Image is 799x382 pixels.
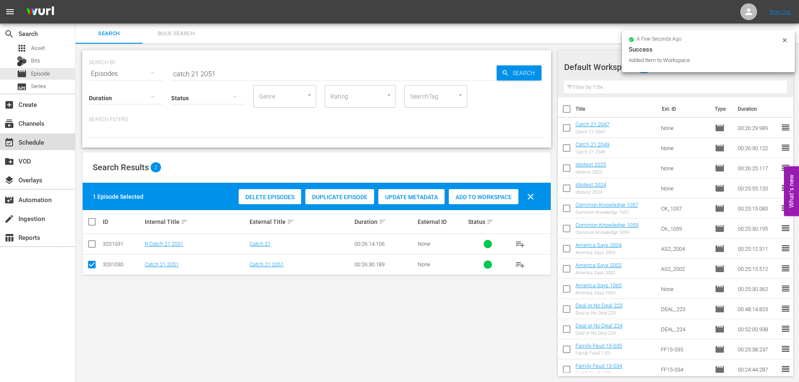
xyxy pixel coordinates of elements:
[658,178,711,198] td: None
[89,62,163,86] div: Episodes
[103,261,142,268] div: 3201030
[715,264,725,274] span: Episode
[515,239,525,249] span: playlist_add
[575,363,622,369] a: Family Feud 15-034
[575,322,622,329] a: Deal or No Deal 224
[658,118,711,138] td: None
[4,29,14,39] span: Search
[781,203,791,213] span: reorder
[575,129,609,135] div: Catch 21 2047
[575,141,609,148] a: Catch 21 2049
[734,138,781,158] td: 00:26:30.122
[17,69,27,79] span: movie
[575,290,622,296] div: America Says 1065
[575,242,622,248] a: America Says 2004
[781,163,791,173] span: reorder
[657,97,710,121] th: Ext. ID
[239,194,301,200] span: Delete Episodes
[31,70,50,78] span: Episode
[781,283,791,294] span: reorder
[4,119,14,129] span: Channels
[715,203,725,213] span: Episode
[20,2,60,22] img: ans4CAIJ8jUAAAAAAAAAAAAAAAAAAAAAAAAgQb4GAAAAAAAAAAAAAAAAAAAAAAAAJMjXAAAAAAAAAAAAAAAAAAAAAAAAgAT5G...
[734,239,781,259] td: 00:25:12.311
[734,319,781,339] td: 00:52:00.938
[17,43,27,53] span: Asset
[575,343,622,349] a: Family Feud 15-035
[575,222,638,228] a: Common Knowledge 1059
[781,263,791,273] span: reorder
[658,158,711,178] td: None
[487,218,494,226] span: sort
[710,97,733,121] th: Type
[31,57,40,65] span: Bits
[31,82,46,91] span: Series
[575,262,622,268] a: America Says 2002
[378,189,445,204] button: Update Metadata
[575,202,638,208] a: Common Knowledge 1057
[418,261,466,268] div: None
[715,123,725,133] span: Episode
[781,304,791,314] span: reorder
[239,189,301,204] button: Delete Episodes
[781,344,791,354] span: reorder
[17,82,27,92] span: subtitles
[784,166,799,216] button: Open Feedback Widget
[354,261,415,268] div: 00:26:30.189
[658,299,711,319] td: DEAL_223
[781,183,791,193] span: reorder
[575,169,606,175] div: Idiotest 2025
[305,189,374,204] button: Duplicate Episode
[658,279,711,299] td: None
[658,138,711,158] td: None
[305,194,374,200] span: Duplicate Episode
[734,118,781,138] td: 00:26:29.989
[575,270,622,275] div: America Says 2002
[575,330,622,336] div: Deal or No Deal 224
[715,364,725,374] span: Episode
[4,195,14,205] span: movie_filter
[385,91,393,99] button: Open
[564,55,778,79] div: Default Workspace
[4,138,14,148] span: event_available
[734,359,781,379] td: 00:24:44.287
[575,302,622,309] a: Deal or No Deal 223
[715,284,725,294] span: Episode
[145,217,247,227] div: Internal Title
[715,244,725,254] span: Episode
[354,241,415,247] div: 00:26:14.106
[658,339,711,359] td: FF15-035
[658,259,711,279] td: AS2_2002
[781,364,791,374] span: reorder
[629,56,779,65] div: Added Item to Workspace
[378,194,445,200] span: Update Metadata
[4,214,14,224] span: create
[769,8,791,15] a: Sign Out
[510,255,530,275] button: playlist_add
[418,218,466,225] div: External ID
[89,116,544,123] p: Search Filters:
[781,143,791,153] span: reorder
[250,217,352,227] div: External Title
[287,218,294,226] span: sort
[658,198,711,218] td: CK_1057
[658,218,711,239] td: CK_1059
[575,190,606,195] div: Idiotest 2024
[103,241,142,247] div: 3201031
[715,304,725,314] span: Episode
[4,175,14,185] span: layers
[510,234,530,254] button: playlist_add
[575,351,622,356] div: Family Feud 1101
[575,310,622,316] div: Deal or No Deal 223
[781,223,791,233] span: reorder
[468,217,508,227] div: Status
[734,279,781,299] td: 00:25:30.362
[456,91,464,99] button: Open
[629,44,788,55] div: Success
[715,223,725,234] span: Episode
[526,192,536,202] span: clear
[734,259,781,279] td: 00:25:15.512
[734,158,781,178] td: 00:26:25.117
[449,189,518,204] button: Add to Workspace
[715,143,725,153] span: Episode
